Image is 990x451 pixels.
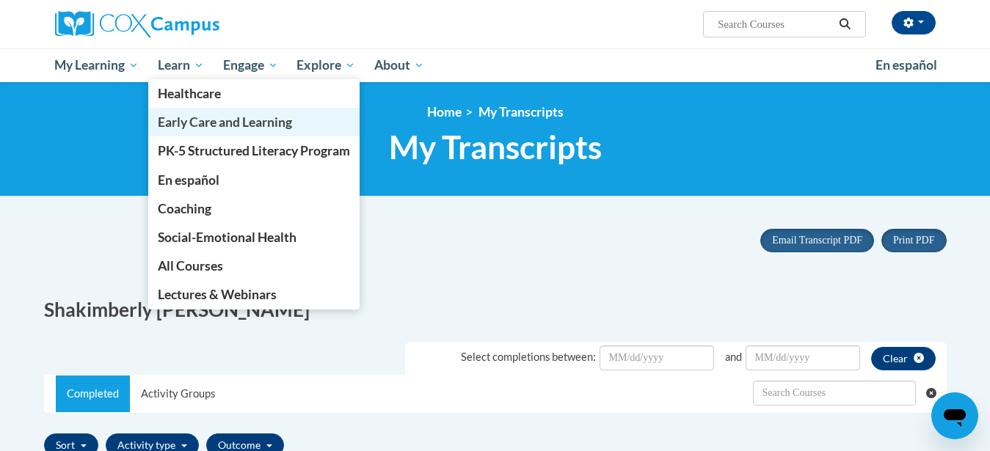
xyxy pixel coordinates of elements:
a: Engage [214,48,288,82]
input: Search Courses [716,15,834,33]
input: Search Withdrawn Transcripts [753,381,916,406]
a: En español [866,50,947,81]
span: En español [158,172,219,188]
span: Healthcare [158,86,221,101]
span: Lectures & Webinars [158,287,277,302]
span: My Transcripts [389,128,602,166]
a: Social-Emotional Health [148,223,360,252]
span: Learn [158,56,204,74]
span: Social-Emotional Health [158,230,296,245]
span: Early Care and Learning [158,114,292,130]
a: Healthcare [148,79,360,108]
a: Coaching [148,194,360,223]
img: Cox Campus [55,11,219,37]
h2: Shakimberly [PERSON_NAME] [44,296,484,323]
a: Explore [287,48,365,82]
button: Account Settings [892,11,936,34]
span: En español [876,57,937,73]
span: Email Transcript PDF [772,235,862,246]
button: clear [871,347,936,370]
iframe: Button to launch messaging window [931,392,978,439]
span: Engage [223,56,278,74]
a: Lectures & Webinars [148,280,360,309]
div: Main menu [33,48,958,82]
a: Completed [56,375,130,412]
span: PK-5 Structured Literacy Program [158,143,350,158]
span: Print PDF [893,235,934,246]
span: Coaching [158,201,211,216]
a: Home [427,104,462,120]
input: Date Input [746,345,860,370]
button: Print PDF [881,229,946,252]
a: My Learning [46,48,149,82]
span: and [725,351,742,363]
span: Select completions between: [461,351,596,363]
button: Clear searching [926,375,946,411]
a: Cox Campus [55,11,334,37]
a: All Courses [148,252,360,280]
a: Activity Groups [130,375,226,412]
button: Search [834,15,856,33]
span: My Learning [54,56,139,74]
span: About [374,56,424,74]
span: My Transcripts [478,104,564,120]
a: Early Care and Learning [148,108,360,136]
a: En español [148,166,360,194]
input: Date Input [600,345,714,370]
a: PK-5 Structured Literacy Program [148,136,360,165]
span: All Courses [158,258,223,274]
a: About [365,48,434,82]
a: Learn [148,48,214,82]
button: Email Transcript PDF [760,229,874,252]
span: Explore [296,56,355,74]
